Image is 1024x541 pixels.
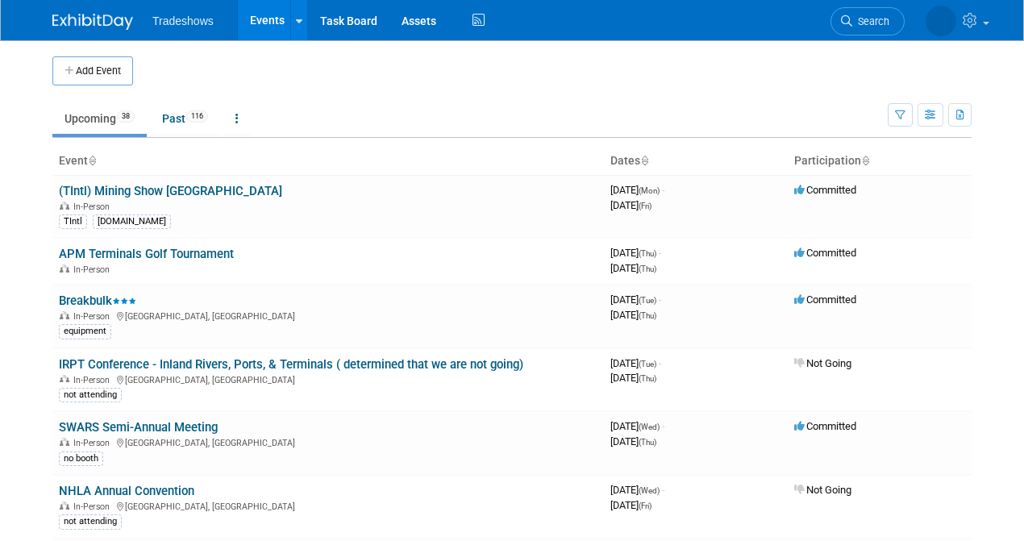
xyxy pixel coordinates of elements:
[610,484,664,496] span: [DATE]
[73,202,114,212] span: In-Person
[639,311,656,320] span: (Thu)
[150,103,220,134] a: Past116
[59,514,122,529] div: not attending
[610,499,651,511] span: [DATE]
[73,501,114,512] span: In-Person
[52,148,604,175] th: Event
[659,247,661,259] span: -
[59,484,194,498] a: NHLA Annual Convention
[610,435,656,447] span: [DATE]
[794,357,851,369] span: Not Going
[852,15,889,27] span: Search
[59,499,597,512] div: [GEOGRAPHIC_DATA], [GEOGRAPHIC_DATA]
[60,202,69,210] img: In-Person Event
[610,199,651,211] span: [DATE]
[59,435,597,448] div: [GEOGRAPHIC_DATA], [GEOGRAPHIC_DATA]
[59,388,122,402] div: not attending
[639,296,656,305] span: (Tue)
[861,154,869,167] a: Sort by Participation Type
[52,14,133,30] img: ExhibitDay
[52,56,133,85] button: Add Event
[60,264,69,273] img: In-Person Event
[59,309,597,322] div: [GEOGRAPHIC_DATA], [GEOGRAPHIC_DATA]
[73,438,114,448] span: In-Person
[59,184,282,198] a: (TIntl) Mining Show [GEOGRAPHIC_DATA]
[60,438,69,446] img: In-Person Event
[662,484,664,496] span: -
[610,262,656,274] span: [DATE]
[639,202,651,210] span: (Fri)
[59,372,597,385] div: [GEOGRAPHIC_DATA], [GEOGRAPHIC_DATA]
[60,375,69,383] img: In-Person Event
[52,103,147,134] a: Upcoming38
[830,7,905,35] a: Search
[639,360,656,368] span: (Tue)
[794,484,851,496] span: Not Going
[60,501,69,510] img: In-Person Event
[59,324,111,339] div: equipment
[662,184,664,196] span: -
[59,357,523,372] a: IRPT Conference - Inland Rivers, Ports, & Terminals ( determined that we are not going)
[794,247,856,259] span: Committed
[604,148,788,175] th: Dates
[794,184,856,196] span: Committed
[93,214,171,229] div: [DOMAIN_NAME]
[926,6,956,36] img: Kay Reynolds
[639,501,651,510] span: (Fri)
[73,311,114,322] span: In-Person
[639,486,660,495] span: (Wed)
[60,311,69,319] img: In-Person Event
[662,420,664,432] span: -
[794,420,856,432] span: Committed
[59,293,136,308] a: Breakbulk
[610,420,664,432] span: [DATE]
[610,372,656,384] span: [DATE]
[659,357,661,369] span: -
[186,110,208,123] span: 116
[610,357,661,369] span: [DATE]
[640,154,648,167] a: Sort by Start Date
[659,293,661,306] span: -
[639,438,656,447] span: (Thu)
[639,249,656,258] span: (Thu)
[59,452,103,466] div: no booth
[788,148,972,175] th: Participation
[610,247,661,259] span: [DATE]
[639,264,656,273] span: (Thu)
[73,375,114,385] span: In-Person
[639,374,656,383] span: (Thu)
[610,293,661,306] span: [DATE]
[59,420,218,435] a: SWARS Semi-Annual Meeting
[88,154,96,167] a: Sort by Event Name
[59,214,87,229] div: TIntl
[639,186,660,195] span: (Mon)
[639,422,660,431] span: (Wed)
[117,110,135,123] span: 38
[610,309,656,321] span: [DATE]
[73,264,114,275] span: In-Person
[610,184,664,196] span: [DATE]
[794,293,856,306] span: Committed
[59,247,234,261] a: APM Terminals Golf Tournament
[152,15,214,27] span: Tradeshows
